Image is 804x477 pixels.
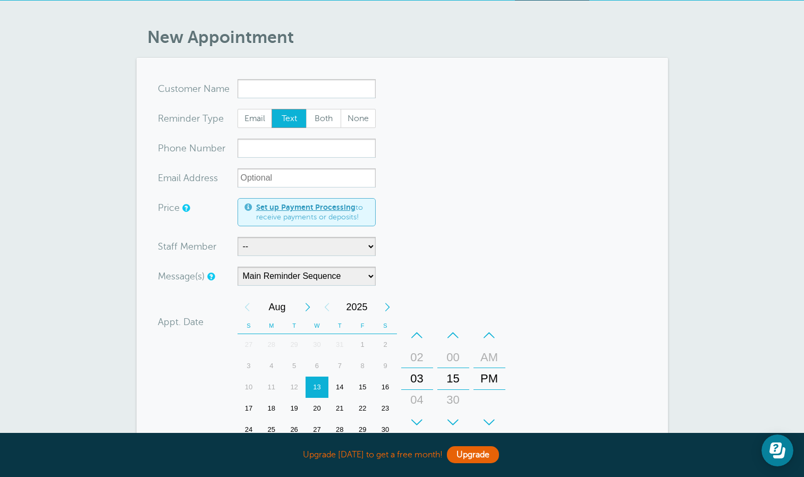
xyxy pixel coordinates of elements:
[404,389,430,411] div: 04
[283,377,306,398] div: 12
[328,419,351,440] div: Thursday, August 28
[260,419,283,440] div: 25
[437,325,469,433] div: Minutes
[238,377,260,398] div: Sunday, August 10
[374,334,397,355] div: 2
[374,398,397,419] div: Saturday, August 23
[328,334,351,355] div: 31
[306,334,328,355] div: Wednesday, July 30
[441,368,466,389] div: 15
[238,377,260,398] div: 10
[182,205,189,211] a: An optional price for the appointment. If you set a price, you can include a payment link in your...
[351,334,374,355] div: Friday, August 1
[317,296,336,318] div: Previous Year
[351,398,374,419] div: 22
[441,389,466,411] div: 30
[306,355,328,377] div: Wednesday, August 6
[238,334,260,355] div: 27
[404,411,430,432] div: 05
[351,419,374,440] div: 29
[158,242,216,251] label: Staff Member
[238,334,260,355] div: Sunday, July 27
[351,334,374,355] div: 1
[306,377,328,398] div: Today, Wednesday, August 13
[238,419,260,440] div: 24
[260,398,283,419] div: Monday, August 18
[238,355,260,377] div: Sunday, August 3
[176,173,201,183] span: il Add
[256,203,369,222] span: to receive payments or deposits!
[283,419,306,440] div: Tuesday, August 26
[341,109,375,127] span: None
[328,398,351,419] div: Thursday, August 21
[328,334,351,355] div: Thursday, July 31
[351,377,374,398] div: Friday, August 15
[378,296,397,318] div: Next Year
[158,271,205,281] label: Message(s)
[374,377,397,398] div: Saturday, August 16
[306,419,328,440] div: Wednesday, August 27
[238,419,260,440] div: Sunday, August 24
[328,355,351,377] div: Thursday, August 7
[158,79,238,98] div: ame
[283,318,306,334] th: T
[374,377,397,398] div: 16
[306,377,328,398] div: 13
[283,355,306,377] div: Tuesday, August 5
[306,355,328,377] div: 6
[374,318,397,334] th: S
[158,84,175,93] span: Cus
[238,355,260,377] div: 3
[283,377,306,398] div: Tuesday, August 12
[306,109,341,128] label: Both
[260,398,283,419] div: 18
[238,398,260,419] div: Sunday, August 17
[272,109,306,127] span: Text
[158,168,238,188] div: ress
[260,377,283,398] div: Monday, August 11
[260,334,283,355] div: Monday, July 28
[374,419,397,440] div: 30
[260,355,283,377] div: Monday, August 4
[306,318,328,334] th: W
[404,368,430,389] div: 03
[328,318,351,334] th: T
[238,168,376,188] input: Optional
[283,398,306,419] div: 19
[207,273,214,280] a: Simple templates and custom messages will use the reminder schedule set under Settings > Reminder...
[238,109,272,127] span: Email
[298,296,317,318] div: Next Month
[761,435,793,466] iframe: Resource center
[306,334,328,355] div: 30
[307,109,341,127] span: Both
[256,203,356,211] a: Set up Payment Processing
[351,318,374,334] th: F
[477,347,502,368] div: AM
[158,114,224,123] label: Reminder Type
[175,84,211,93] span: tomer N
[147,27,668,47] h1: New Appointment
[306,398,328,419] div: 20
[374,398,397,419] div: 23
[158,173,176,183] span: Ema
[351,355,374,377] div: Friday, August 8
[306,419,328,440] div: 27
[374,355,397,377] div: Saturday, August 9
[260,419,283,440] div: Monday, August 25
[272,109,307,128] label: Text
[477,368,502,389] div: PM
[351,377,374,398] div: 15
[158,203,180,212] label: Price
[283,334,306,355] div: 29
[158,139,238,158] div: mber
[328,355,351,377] div: 7
[351,398,374,419] div: Friday, August 22
[238,318,260,334] th: S
[260,355,283,377] div: 4
[238,109,273,128] label: Email
[401,325,433,433] div: Hours
[441,411,466,432] div: 45
[260,377,283,398] div: 11
[328,419,351,440] div: 28
[257,296,298,318] span: August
